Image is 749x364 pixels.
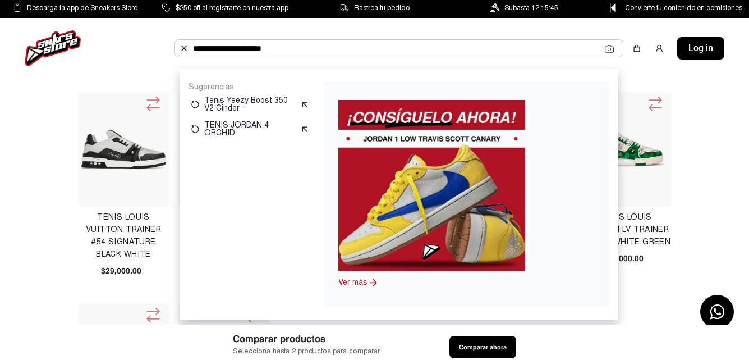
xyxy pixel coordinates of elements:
button: Comparar ahora [449,336,516,358]
span: Descarga la app de Sneakers Store [27,2,137,14]
h4: TENIS LOUIS VUITTON LV TRAINER DAMIER WHITE GREEN [580,211,672,248]
a: Ver más [338,277,367,287]
span: Comparar productos [233,332,380,346]
img: TENIS LOUIS VUITTON LV TRAINER DAMIER WHITE GREEN [583,106,669,193]
span: Convierte tu contenido en comisiones [625,2,742,14]
img: suggest.svg [300,125,309,134]
h4: TENIS LOUIS VUITTON LV TRAINER BEIGE STRIPE MONOGRAM [178,211,270,261]
p: Tenis Yeezy Boost 350 V2 Cinder [204,97,296,112]
img: Cámara [605,44,614,53]
p: Sugerencias [189,82,311,92]
img: suggest.svg [300,100,309,109]
span: Rastrea tu pedido [354,2,410,14]
span: Log in [688,42,713,55]
img: restart.svg [191,100,200,109]
span: Selecciona hasta 2 productos para comparar [233,346,380,357]
img: Buscar [180,44,189,53]
img: logo [25,30,81,66]
img: restart.svg [191,125,200,134]
span: $30,000.00 [603,253,644,265]
p: TENIS JORDAN 4 ORCHID [204,121,296,137]
img: TENIS LOUIS VUITTON TRAINER #54 SIGNATURE BLACK WHITE [81,106,167,193]
span: $250 off al registrarte en nuestra app [176,2,288,14]
img: Control Point Icon [606,3,620,12]
span: Subasta 12:15:45 [504,2,558,14]
img: user [655,44,664,53]
img: shopping [632,44,641,53]
span: $29,000.00 [101,265,141,277]
h4: TENIS LOUIS VUITTON TRAINER #54 SIGNATURE BLACK WHITE [78,211,169,261]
